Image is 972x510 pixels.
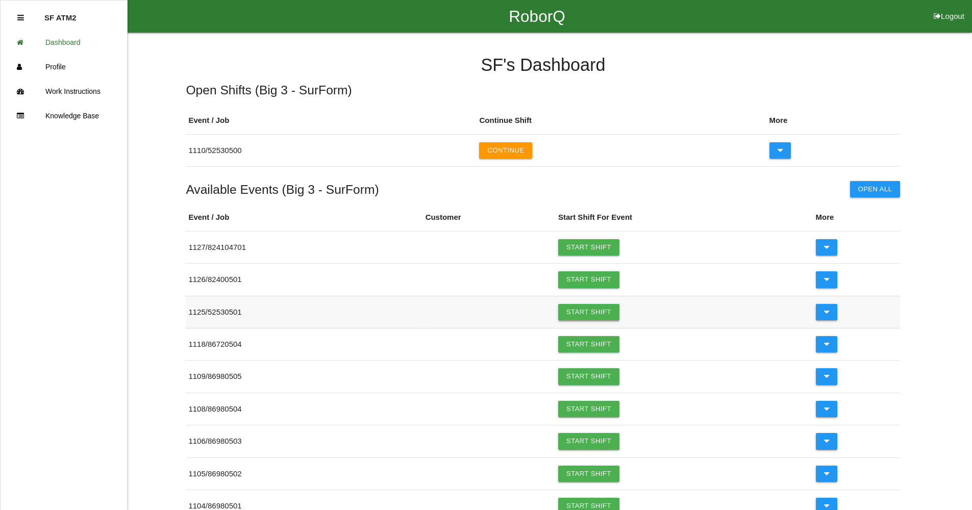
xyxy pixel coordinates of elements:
[186,204,422,231] th: Event / Job
[1,79,127,104] a: Work Instructions
[558,433,619,449] a: Start Shift
[423,204,556,231] th: Customer
[186,134,477,166] td: 1110 / 52530500
[186,425,422,457] td: 1106 / 86980503
[813,204,901,231] th: More
[558,304,619,320] a: Start Shift
[186,393,422,425] td: 1108 / 86980504
[1,104,127,128] a: Knowledge Base
[558,271,619,288] a: Start Shift
[186,231,422,263] td: 1127 / 824104701
[186,264,422,296] td: 1126 / 82400501
[186,296,422,328] td: 1125 / 52530501
[477,107,766,134] th: Continue Shift
[186,457,422,490] td: 1105 / 86980502
[186,183,379,196] h5: Available Events ( Big 3 - SurForm )
[558,466,619,482] a: Start Shift
[558,336,619,352] a: Start Shift
[767,107,901,134] th: More
[1,30,127,55] a: Dashboard
[850,181,901,197] button: Open All
[186,328,422,361] td: 1118 / 86720504
[558,239,619,256] a: Start Shift
[44,6,77,22] p: SF ATM2
[556,204,813,231] th: Start Shift For Event
[558,401,619,417] a: Start Shift
[558,368,619,385] a: Start Shift
[186,107,477,134] th: Event / Job
[479,142,532,159] button: Continue
[186,361,422,393] td: 1109 / 86980505
[17,6,24,30] div: Close
[186,56,900,75] h4: SF 's Dashboard
[186,83,900,97] h5: Open Shifts ( Big 3 - SurForm )
[1,55,127,79] a: Profile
